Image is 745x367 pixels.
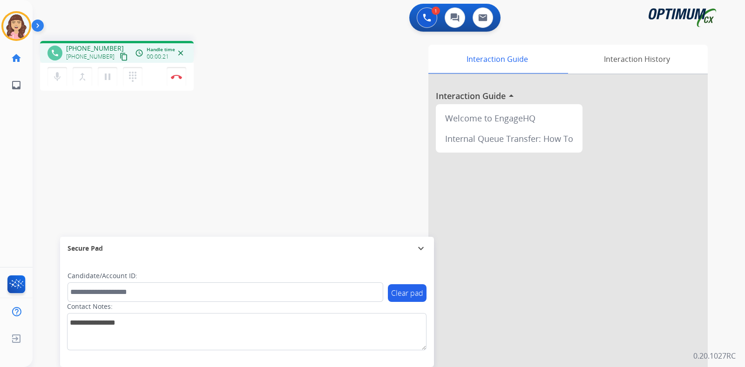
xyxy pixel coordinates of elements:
[68,244,103,253] span: Secure Pad
[67,302,113,311] label: Contact Notes:
[135,49,143,57] mat-icon: access_time
[68,271,137,280] label: Candidate/Account ID:
[127,71,138,82] mat-icon: dialpad
[66,44,124,53] span: [PHONE_NUMBER]
[51,49,59,57] mat-icon: phone
[432,7,440,15] div: 1
[428,45,566,73] div: Interaction Guide
[388,284,427,302] button: Clear pad
[77,71,88,82] mat-icon: merge_type
[11,53,22,64] mat-icon: home
[171,74,182,79] img: control
[440,128,579,149] div: Internal Queue Transfer: How To
[440,108,579,128] div: Welcome to EngageHQ
[66,53,115,60] span: [PHONE_NUMBER]
[415,243,427,254] mat-icon: expand_more
[120,53,128,61] mat-icon: content_copy
[147,53,169,60] span: 00:00:21
[11,80,22,91] mat-icon: inbox
[566,45,708,73] div: Interaction History
[3,13,29,39] img: avatar
[102,71,113,82] mat-icon: pause
[147,46,175,53] span: Handle time
[52,71,63,82] mat-icon: mic
[176,49,185,57] mat-icon: close
[693,350,736,361] p: 0.20.1027RC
